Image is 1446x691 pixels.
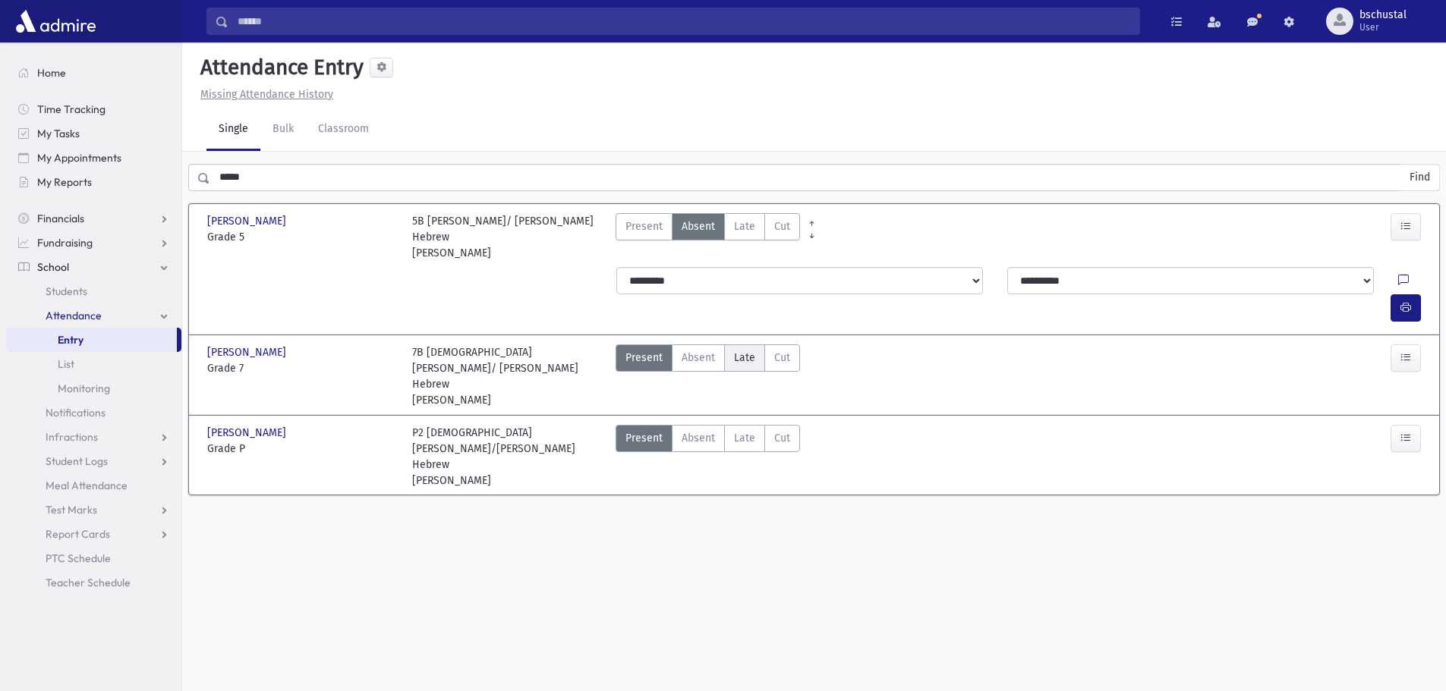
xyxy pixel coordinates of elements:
[616,344,800,408] div: AttTypes
[1359,9,1407,21] span: bschustal
[37,236,93,250] span: Fundraising
[616,425,800,488] div: AttTypes
[734,430,755,446] span: Late
[6,97,181,121] a: Time Tracking
[625,430,663,446] span: Present
[1400,165,1439,190] button: Find
[194,88,333,101] a: Missing Attendance History
[6,255,181,279] a: School
[6,376,181,400] a: Monitoring
[412,425,602,488] div: P2 [DEMOGRAPHIC_DATA][PERSON_NAME]/[PERSON_NAME] Hebrew [PERSON_NAME]
[207,344,289,360] span: [PERSON_NAME]
[58,357,74,371] span: List
[734,218,755,234] span: Late
[6,425,181,449] a: Infractions
[37,127,80,140] span: My Tasks
[46,527,110,541] span: Report Cards
[625,350,663,366] span: Present
[58,333,83,347] span: Entry
[228,8,1139,35] input: Search
[260,108,306,151] a: Bulk
[6,303,181,328] a: Attendance
[37,151,121,165] span: My Appointments
[6,400,181,425] a: Notifications
[6,279,181,303] a: Students
[207,425,289,441] span: [PERSON_NAME]
[46,576,131,589] span: Teacher Schedule
[6,449,181,473] a: Student Logs
[6,352,181,376] a: List
[625,218,663,234] span: Present
[6,473,181,498] a: Meal Attendance
[46,479,128,492] span: Meal Attendance
[37,102,106,116] span: Time Tracking
[37,212,84,225] span: Financials
[207,213,289,229] span: [PERSON_NAME]
[46,454,108,468] span: Student Logs
[46,503,97,517] span: Test Marks
[306,108,381,151] a: Classroom
[6,206,181,231] a: Financials
[6,61,181,85] a: Home
[12,6,99,36] img: AdmirePro
[207,441,397,457] span: Grade P
[200,88,333,101] u: Missing Attendance History
[6,170,181,194] a: My Reports
[682,430,715,446] span: Absent
[6,546,181,570] a: PTC Schedule
[37,260,69,274] span: School
[412,213,602,261] div: 5B [PERSON_NAME]/ [PERSON_NAME] Hebrew [PERSON_NAME]
[206,108,260,151] a: Single
[734,350,755,366] span: Late
[194,55,364,80] h5: Attendance Entry
[46,406,106,419] span: Notifications
[37,175,92,189] span: My Reports
[6,498,181,522] a: Test Marks
[46,284,87,298] span: Students
[37,66,66,80] span: Home
[207,360,397,376] span: Grade 7
[412,344,602,408] div: 7B [DEMOGRAPHIC_DATA][PERSON_NAME]/ [PERSON_NAME] Hebrew [PERSON_NAME]
[682,350,715,366] span: Absent
[774,218,790,234] span: Cut
[58,382,110,395] span: Monitoring
[1359,21,1407,33] span: User
[774,350,790,366] span: Cut
[6,570,181,595] a: Teacher Schedule
[6,121,181,146] a: My Tasks
[46,430,98,444] span: Infractions
[6,146,181,170] a: My Appointments
[774,430,790,446] span: Cut
[6,522,181,546] a: Report Cards
[6,231,181,255] a: Fundraising
[6,328,177,352] a: Entry
[682,218,715,234] span: Absent
[616,213,800,261] div: AttTypes
[207,229,397,245] span: Grade 5
[46,309,102,322] span: Attendance
[46,551,111,565] span: PTC Schedule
